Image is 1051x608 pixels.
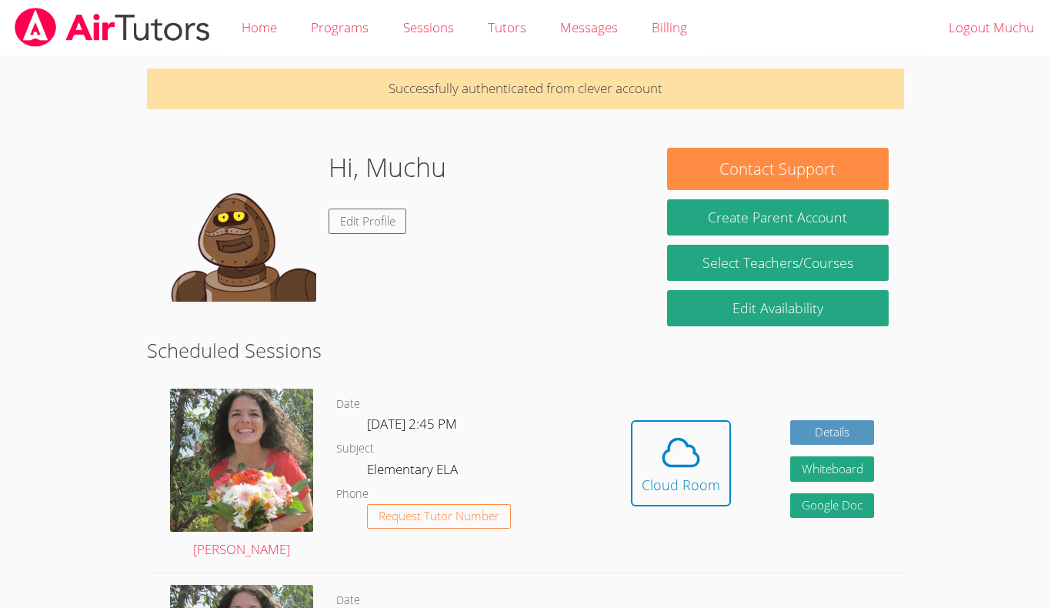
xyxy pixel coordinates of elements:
img: default.png [162,148,316,302]
a: Edit Profile [329,209,407,234]
dt: Subject [336,439,374,459]
button: Contact Support [667,148,889,190]
a: Select Teachers/Courses [667,245,889,281]
button: Request Tutor Number [367,504,511,529]
dt: Date [336,395,360,414]
img: avatar.png [170,389,313,532]
span: [DATE] 2:45 PM [367,415,457,433]
h2: Scheduled Sessions [147,336,904,365]
p: Successfully authenticated from clever account [147,68,904,109]
a: Details [790,420,875,446]
button: Cloud Room [631,420,731,506]
span: Request Tutor Number [379,510,499,522]
button: Whiteboard [790,456,875,482]
button: Create Parent Account [667,199,889,236]
a: Edit Availability [667,290,889,326]
div: Cloud Room [642,474,720,496]
img: airtutors_banner-c4298cdbf04f3fff15de1276eac7730deb9818008684d7c2e4769d2f7ddbe033.png [13,8,212,47]
a: Google Doc [790,493,875,519]
a: [PERSON_NAME] [170,389,313,561]
span: Messages [560,18,618,36]
dt: Phone [336,485,369,504]
dd: Elementary ELA [367,459,461,485]
h1: Hi, Muchu [329,148,446,187]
